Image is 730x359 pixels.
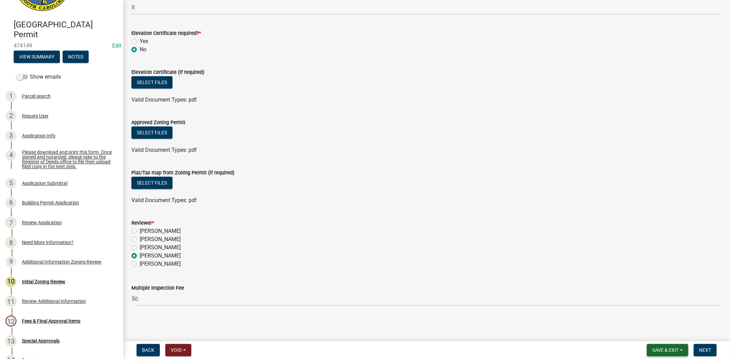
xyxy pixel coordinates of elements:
[142,347,154,353] span: Back
[112,42,121,49] wm-modal-confirm: Edit Application Number
[140,235,181,243] label: [PERSON_NAME]
[131,171,234,175] label: Plat/Tax map from Zoning Permit (if required)
[112,42,121,49] a: Edit
[131,127,172,139] button: Select files
[5,316,16,327] div: 12
[165,344,191,356] button: Void
[140,243,181,252] label: [PERSON_NAME]
[22,260,102,264] div: Additional Information Zoning Review
[131,177,172,189] button: Select files
[131,286,184,291] label: Multiple Inspection Fee
[131,31,201,36] label: Elevation Certificate required?
[5,91,16,102] div: 1
[5,130,16,141] div: 3
[22,220,62,225] div: Review Application
[5,197,16,208] div: 6
[22,240,74,245] div: Need More Information?
[171,347,182,353] span: Void
[22,181,67,186] div: Application Submittal
[63,54,89,60] wm-modal-confirm: Notes
[5,256,16,267] div: 9
[14,54,60,60] wm-modal-confirm: Summary
[22,338,60,343] div: Special Approvals
[699,347,711,353] span: Next
[140,227,181,235] label: [PERSON_NAME]
[22,200,79,205] div: Building Permit Application
[22,279,65,284] div: Initial Zoning Review
[14,51,60,63] button: View Summary
[5,110,16,121] div: 2
[140,37,148,45] label: Yes
[647,344,688,356] button: Save & Exit
[22,114,49,118] div: Require User
[5,237,16,248] div: 8
[5,217,16,228] div: 7
[694,344,717,356] button: Next
[22,319,80,323] div: Fees & Final Approval Items
[131,120,185,125] label: Approved Zoning Permit
[131,147,197,153] span: Valid Document Types: pdf
[140,260,181,268] label: [PERSON_NAME]
[137,344,160,356] button: Back
[5,296,16,307] div: 11
[5,335,16,346] div: 13
[131,221,154,226] label: Reviewer
[63,51,89,63] button: Notes
[140,252,181,260] label: [PERSON_NAME]
[652,347,679,353] span: Save & Exit
[131,76,172,89] button: Select files
[22,94,51,98] div: Parcel search
[22,150,112,169] div: Please download and print this form. Once signed and notarized, please take to the Register of De...
[131,96,197,103] span: Valid Document Types: pdf
[16,73,61,81] label: Show emails
[5,276,16,287] div: 10
[140,45,146,54] label: No
[5,178,16,189] div: 5
[131,197,197,203] span: Valid Document Types: pdf
[14,42,110,49] span: 474149
[22,299,86,304] div: Review Additional Information
[22,133,55,138] div: Application Info
[131,292,135,306] span: $
[131,70,204,75] label: Elevation Certificate (if required)
[5,150,16,161] div: 4
[14,20,118,40] h4: [GEOGRAPHIC_DATA] Permit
